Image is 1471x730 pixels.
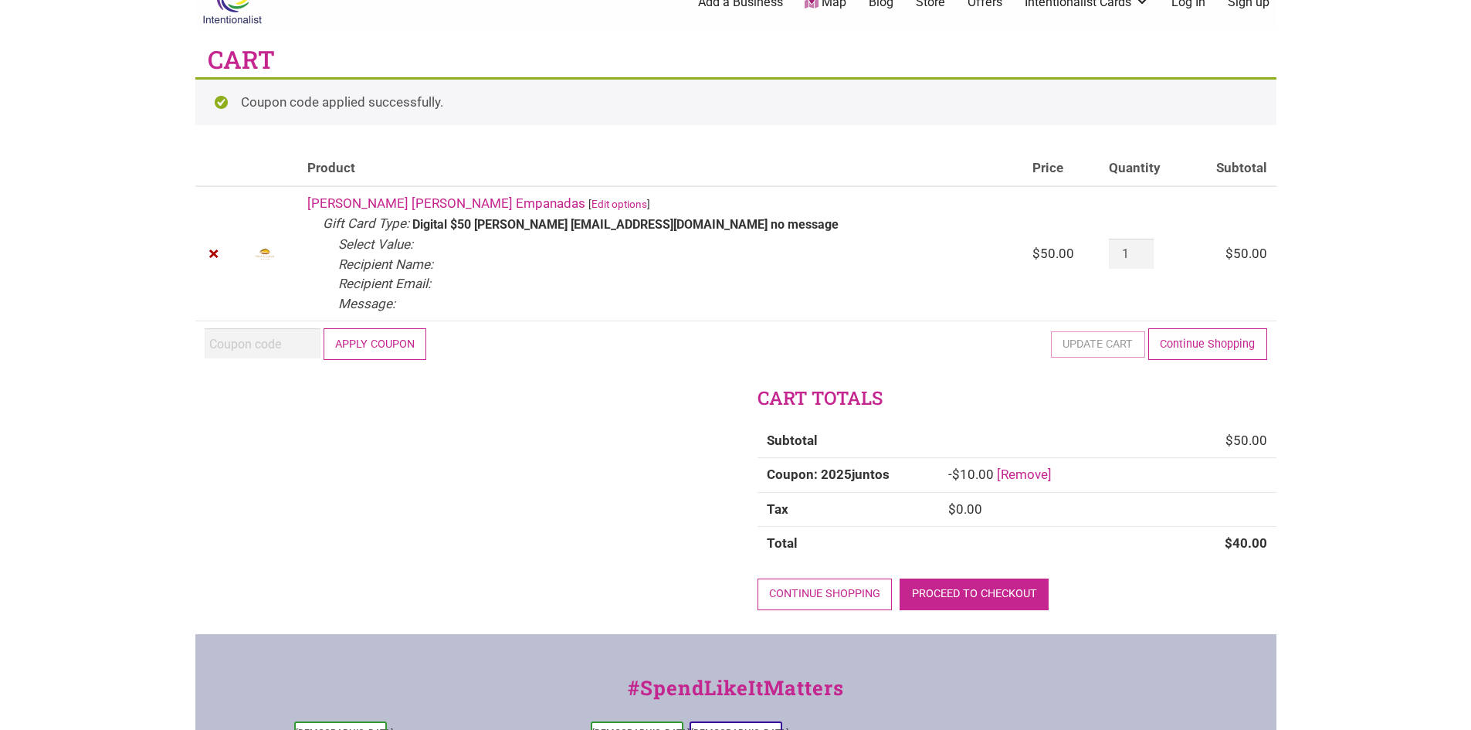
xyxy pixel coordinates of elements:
input: Coupon code [205,328,320,358]
p: [EMAIL_ADDRESS][DOMAIN_NAME] [571,219,768,231]
small: [ ] [588,198,650,210]
dt: Message: [338,294,395,314]
th: Total [758,526,939,561]
h1: Cart [208,42,275,77]
th: Price [1023,151,1100,186]
div: Coupon code applied successfully. [195,77,1276,126]
bdi: 40.00 [1225,535,1267,551]
bdi: 50.00 [1225,246,1267,261]
td: - [939,457,1276,492]
dt: Select Value: [338,235,413,255]
a: [PERSON_NAME] [PERSON_NAME] Empanadas [307,195,585,211]
a: Continue shopping [758,579,893,610]
span: $ [1225,433,1233,448]
p: $50 [450,219,471,231]
span: $ [1225,535,1232,551]
th: Quantity [1100,151,1188,186]
th: Coupon: 2025juntos [758,457,939,492]
span: $ [1225,246,1233,261]
span: $ [948,501,956,517]
img: Maria Luisa Empanadas [253,242,277,267]
a: Continue Shopping [1148,328,1267,360]
span: $ [1032,246,1040,261]
button: Apply coupon [324,328,427,360]
bdi: 50.00 [1032,246,1074,261]
bdi: 0.00 [948,501,982,517]
dt: Recipient Name: [338,255,433,275]
a: Proceed to checkout [900,579,1049,610]
a: Remove 2025juntos coupon [997,467,1052,482]
th: Tax [758,492,939,527]
a: Edit options [591,198,647,210]
p: [PERSON_NAME] [474,219,568,231]
th: Subtotal [1188,151,1276,186]
bdi: 50.00 [1225,433,1267,448]
button: Update cart [1051,331,1145,358]
dt: Gift Card Type: [323,214,409,234]
p: no message [771,219,839,231]
span: $ [952,467,960,482]
h2: Cart totals [758,385,1276,412]
th: Subtotal [758,424,939,458]
input: Product quantity [1109,239,1154,269]
a: Remove Maria Luisa Empanadas from cart [205,244,225,264]
span: 10.00 [952,467,994,482]
dt: Recipient Email: [338,274,431,294]
p: Digital [412,219,447,231]
div: #SpendLikeItMatters [195,673,1276,718]
th: Product [298,151,1023,186]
